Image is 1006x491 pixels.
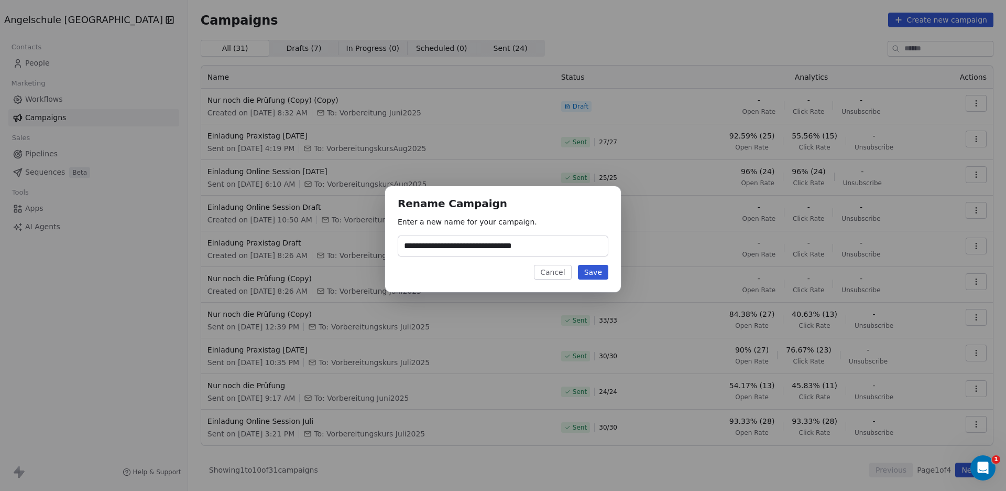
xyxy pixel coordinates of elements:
[534,265,571,280] button: Cancel
[398,217,608,227] p: Enter a new name for your campaign.
[992,455,1000,464] span: 1
[970,455,996,481] iframe: Intercom live chat
[578,265,608,280] button: Save
[398,199,608,210] h1: Rename Campaign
